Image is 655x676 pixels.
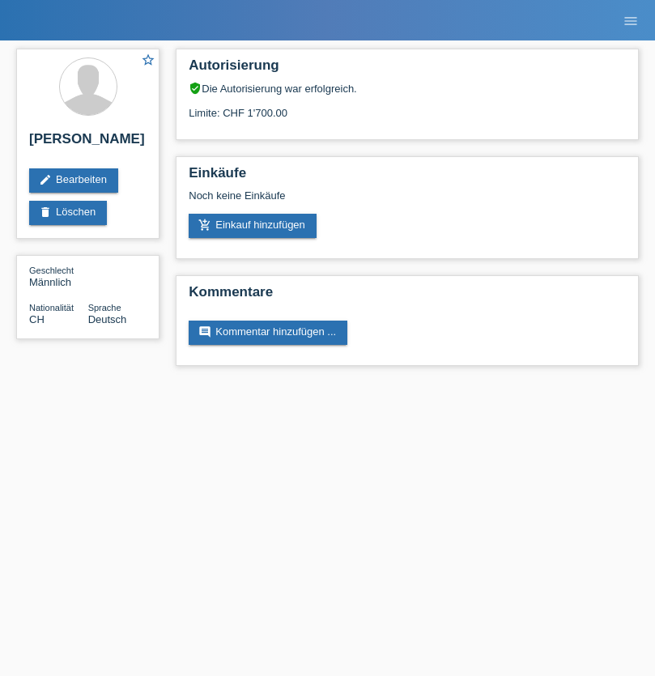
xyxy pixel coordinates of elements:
[29,264,88,288] div: Männlich
[189,189,626,214] div: Noch keine Einkäufe
[141,53,155,67] i: star_border
[39,173,52,186] i: edit
[29,313,45,325] span: Schweiz
[623,13,639,29] i: menu
[88,313,127,325] span: Deutsch
[189,95,626,119] div: Limite: CHF 1'700.00
[189,165,626,189] h2: Einkäufe
[141,53,155,70] a: star_border
[198,325,211,338] i: comment
[29,266,74,275] span: Geschlecht
[189,82,626,95] div: Die Autorisierung war erfolgreich.
[29,201,107,225] a: deleteLöschen
[189,57,626,82] h2: Autorisierung
[189,321,347,345] a: commentKommentar hinzufügen ...
[198,219,211,232] i: add_shopping_cart
[29,303,74,312] span: Nationalität
[29,131,147,155] h2: [PERSON_NAME]
[88,303,121,312] span: Sprache
[39,206,52,219] i: delete
[189,284,626,308] h2: Kommentare
[29,168,118,193] a: editBearbeiten
[615,15,647,25] a: menu
[189,214,317,238] a: add_shopping_cartEinkauf hinzufügen
[189,82,202,95] i: verified_user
